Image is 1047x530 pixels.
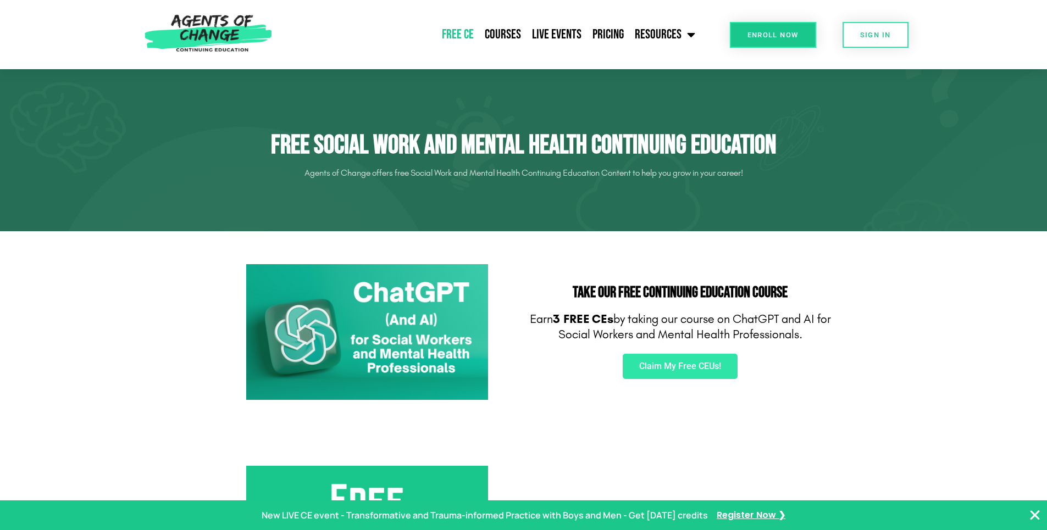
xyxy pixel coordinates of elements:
[747,31,799,38] span: Enroll Now
[436,21,479,48] a: Free CE
[553,312,613,326] b: 3 FREE CEs
[479,21,527,48] a: Courses
[843,22,908,48] a: SIGN IN
[1028,509,1042,522] button: Close Banner
[717,507,785,523] a: Register Now ❯
[529,285,832,300] h2: Take Our FREE Continuing Education Course
[730,22,816,48] a: Enroll Now
[262,507,708,523] p: New LIVE CE event - Transformative and Trauma-informed Practice with Boys and Men - Get [DATE] cr...
[278,21,701,48] nav: Menu
[216,130,832,161] h1: Free Social Work and Mental Health Continuing Education
[587,21,629,48] a: Pricing
[216,164,832,182] p: Agents of Change offers free Social Work and Mental Health Continuing Education Content to help y...
[529,311,832,343] p: Earn by taking our course on ChatGPT and AI for Social Workers and Mental Health Professionals.
[629,21,701,48] a: Resources
[860,31,891,38] span: SIGN IN
[639,362,721,371] span: Claim My Free CEUs!
[527,21,587,48] a: Live Events
[623,354,738,379] a: Claim My Free CEUs!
